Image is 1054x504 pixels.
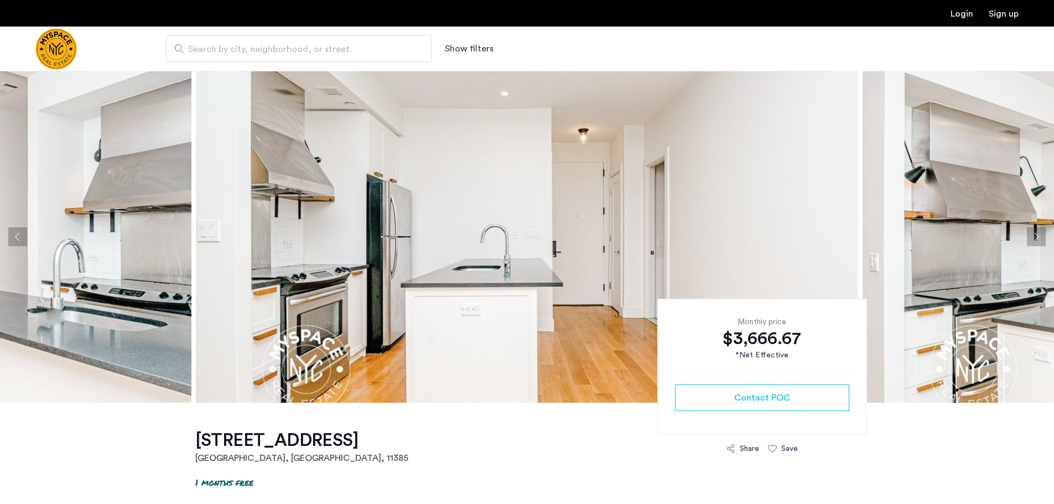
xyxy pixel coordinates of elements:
a: Cazamio Logo [35,28,77,70]
div: Save [781,443,798,454]
div: *Net Effective [675,350,849,361]
div: $3,666.67 [675,328,849,350]
h1: [STREET_ADDRESS] [195,429,408,451]
button: Previous apartment [8,227,27,246]
input: Apartment Search [166,35,432,62]
a: [STREET_ADDRESS][GEOGRAPHIC_DATA], [GEOGRAPHIC_DATA], 11385 [195,429,408,465]
button: button [675,385,849,411]
h2: [GEOGRAPHIC_DATA], [GEOGRAPHIC_DATA] , 11385 [195,451,408,465]
img: apartment [196,71,858,403]
button: Show or hide filters [445,42,494,55]
span: Contact POC [734,391,790,404]
p: 1 months free [195,476,253,489]
span: Search by city, neighborhood, or street. [188,43,401,56]
button: Next apartment [1027,227,1046,246]
div: Share [740,443,759,454]
a: Login [951,9,973,18]
img: logo [35,28,77,70]
a: Registration [989,9,1019,18]
div: Monthly price [675,316,849,328]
